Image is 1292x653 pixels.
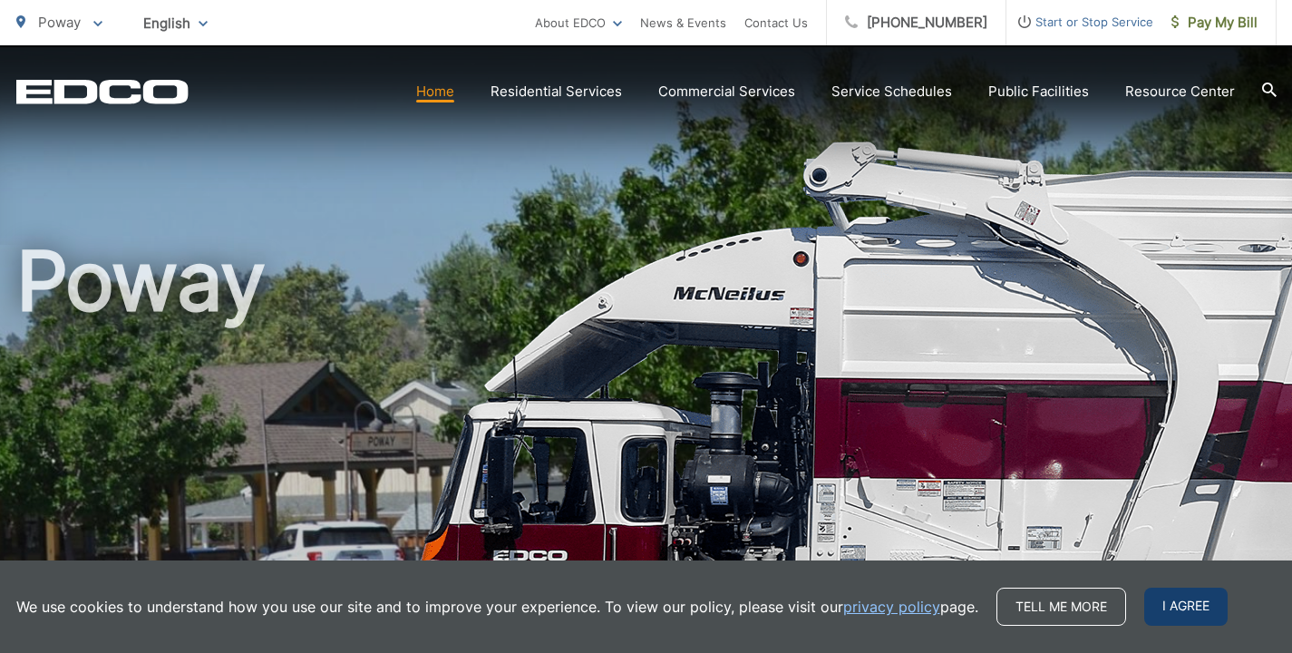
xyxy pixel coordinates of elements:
span: I agree [1144,588,1228,626]
span: English [130,7,221,39]
a: Public Facilities [988,81,1089,102]
a: Contact Us [744,12,808,34]
span: Poway [38,14,81,31]
a: Home [416,81,454,102]
a: Residential Services [491,81,622,102]
a: Resource Center [1125,81,1235,102]
a: About EDCO [535,12,622,34]
a: Service Schedules [831,81,952,102]
a: Commercial Services [658,81,795,102]
a: Tell me more [996,588,1126,626]
a: News & Events [640,12,726,34]
p: We use cookies to understand how you use our site and to improve your experience. To view our pol... [16,596,978,618]
a: EDCD logo. Return to the homepage. [16,79,189,104]
span: Pay My Bill [1171,12,1258,34]
a: privacy policy [843,596,940,618]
